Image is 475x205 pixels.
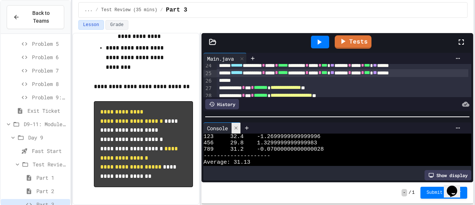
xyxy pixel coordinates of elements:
[24,9,58,25] span: Back to Teams
[101,7,157,13] span: Test Review (35 mins)
[32,40,67,48] span: Problem 5
[166,6,187,15] span: Part 3
[203,153,270,159] span: --------------------
[32,93,67,101] span: Problem 9: Temperature Converter
[203,159,250,166] span: Average: 31.13
[28,134,67,141] span: Day 9
[203,55,237,63] div: Main.java
[444,175,468,198] iframe: chat widget
[203,140,317,146] span: 456 29.8 1.3299999999999983
[409,190,411,196] span: /
[205,99,239,109] div: History
[420,187,467,199] button: Submit Answer
[27,107,67,115] span: Exit Ticket
[203,53,247,64] div: Main.java
[32,80,67,88] span: Problem 8
[203,122,241,134] div: Console
[203,134,320,140] span: 123 32.4 -1.2699999999999996
[203,62,213,70] div: 24
[426,190,461,196] span: Submit Answer
[402,189,407,196] span: -
[78,20,104,30] button: Lesson
[32,53,67,61] span: Problem 6
[203,77,213,85] div: 26
[203,92,213,100] div: 28
[33,160,67,168] span: Test Review (35 mins)
[425,170,471,180] div: Show display
[85,7,93,13] span: ...
[203,85,213,92] div: 27
[7,5,64,29] button: Back to Teams
[32,147,67,155] span: Fast Start
[24,120,67,128] span: D9-11: Module Wrap Up
[203,146,324,153] span: 789 31.2 -0.07000000000000028
[32,67,67,74] span: Problem 7
[95,7,98,13] span: /
[160,7,163,13] span: /
[203,70,213,77] div: 25
[36,174,67,182] span: Part 1
[335,35,371,49] a: Tests
[203,124,232,132] div: Console
[36,187,67,195] span: Part 2
[105,20,128,30] button: Grade
[412,190,415,196] span: 1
